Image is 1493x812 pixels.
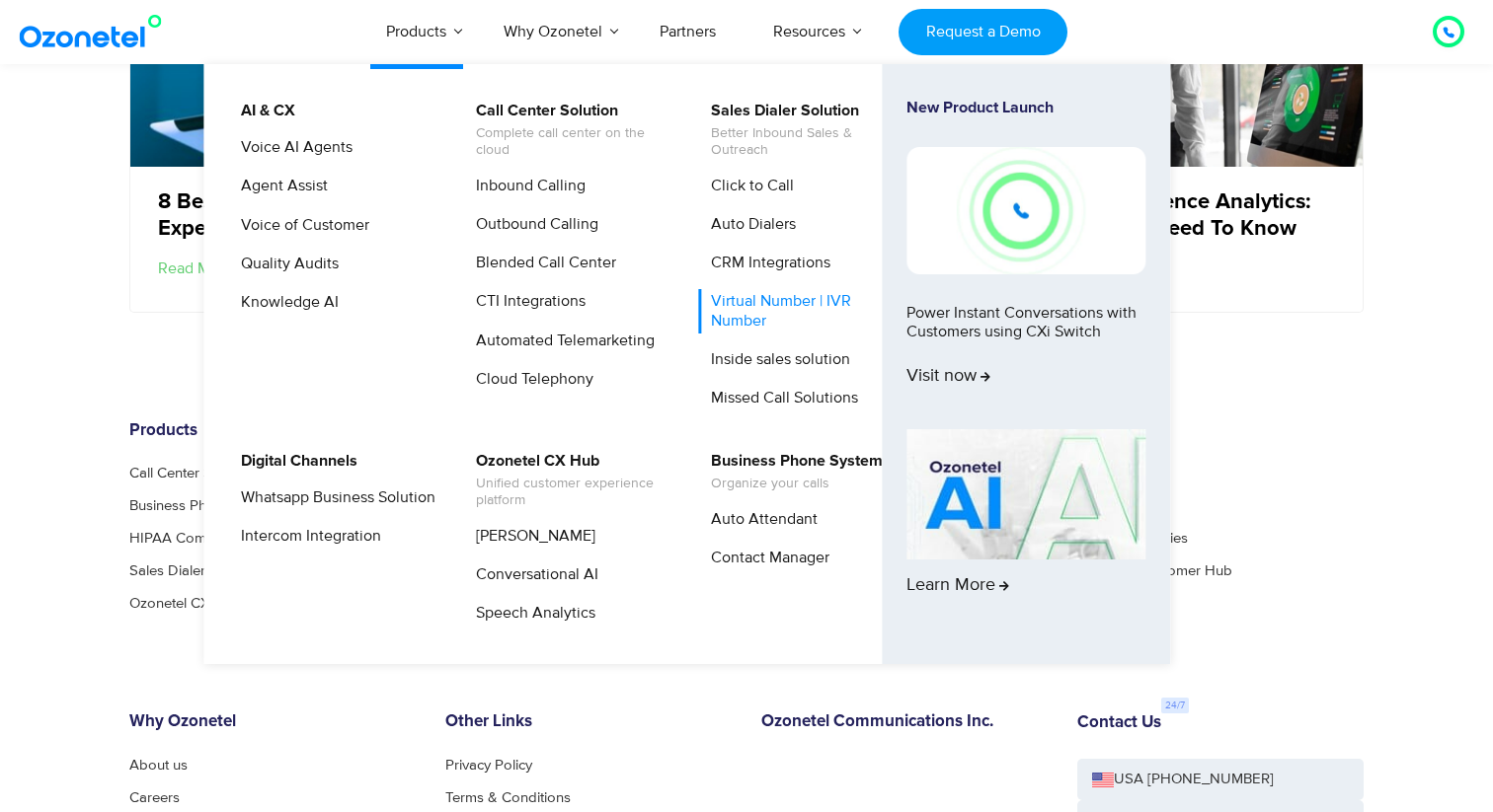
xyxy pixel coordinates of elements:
a: Missed Call Solutions [698,386,861,410]
h6: Ozonetel Communications Inc. [761,712,1048,732]
span: Organize your calls [711,476,883,492]
h6: Products [129,421,416,441]
span: Visit now [906,366,990,388]
a: Business Phone SystemOrganize your calls [698,449,886,495]
span: Unified customer experience platform [476,476,670,509]
h6: Other Links [445,712,732,732]
a: Call Center Solution [129,466,256,480]
a: Voice AI Agents [228,135,355,160]
span: Learn More [906,575,1009,597]
a: Voice of Customer [228,213,372,238]
a: Business Phone System [129,498,281,513]
a: About us [129,758,188,773]
img: AI [906,429,1145,559]
a: Agent Assist [228,174,331,198]
a: Sales Dialer SolutionBetter Inbound Sales & Outreach [698,99,908,162]
a: Learn More [906,429,1145,630]
a: Careers [129,790,180,805]
a: Conversational AI [463,562,601,587]
h6: Why Ozonetel [129,712,416,732]
img: New-Project-17.png [906,147,1145,273]
a: Ozonetel CX Hub [129,596,242,611]
a: USA [PHONE_NUMBER] [1077,759,1364,801]
a: Auto Dialers [698,212,799,237]
a: CTI Integrations [463,289,589,314]
a: Request a Demo [899,9,1067,55]
a: Inside sales solution [698,347,853,372]
a: AI & CX [228,99,298,123]
a: 8 Best Digital Customer Experience Platforms (DXCP) [158,189,493,242]
a: Auto Attendant [698,507,821,532]
a: Quality Audits [228,252,342,276]
a: Privacy Policy [445,758,532,773]
a: Blended Call Center [463,251,619,275]
a: Read more about 8 Best Digital Customer Experience Platforms (DXCP) [158,257,247,280]
a: Automated Telemarketing [463,329,658,353]
h6: Contact Us [1077,713,1161,733]
h6: Resources [1077,421,1364,441]
a: Click to Call [698,174,797,198]
a: New Product LaunchPower Instant Conversations with Customers using CXi SwitchVisit now [906,99,1145,421]
a: Speech Analytics [463,601,598,626]
a: Cloud Telephony [463,367,596,392]
span: Complete call center on the cloud [476,125,670,159]
a: Call Center SolutionComplete call center on the cloud [463,99,673,162]
a: HIPAA Compliant Call Center [129,531,315,546]
a: Contact Manager [698,546,832,570]
a: Whatsapp Business Solution [228,485,438,510]
a: Virtual Number | IVR Number [698,289,908,332]
a: Intercom Integration [228,524,384,549]
a: Digital Channels [228,449,360,474]
a: [PERSON_NAME] [463,524,598,549]
a: Sales Dialer Solution [129,563,262,578]
a: CRM Integrations [698,251,833,275]
a: Outbound Calling [463,212,601,237]
a: Ozonetel CX HubUnified customer experience platform [463,449,673,512]
a: Inbound Calling [463,174,589,198]
a: Terms & Conditions [445,790,571,805]
img: us-flag.png [1092,773,1114,787]
span: Better Inbound Sales & Outreach [711,125,905,159]
a: Knowledge AI [228,290,342,315]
